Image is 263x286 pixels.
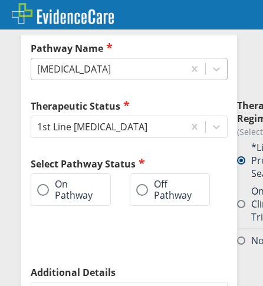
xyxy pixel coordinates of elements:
[31,157,228,170] h2: Select Pathway Status
[37,120,147,133] div: 1st Line [MEDICAL_DATA]
[136,179,192,200] label: Off Pathway
[12,3,114,24] img: EvidenceCare
[31,266,228,279] label: Additional Details
[37,63,111,75] div: [MEDICAL_DATA]
[37,179,93,200] label: On Pathway
[31,41,228,55] label: Pathway Name
[31,99,228,113] label: Therapeutic Status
